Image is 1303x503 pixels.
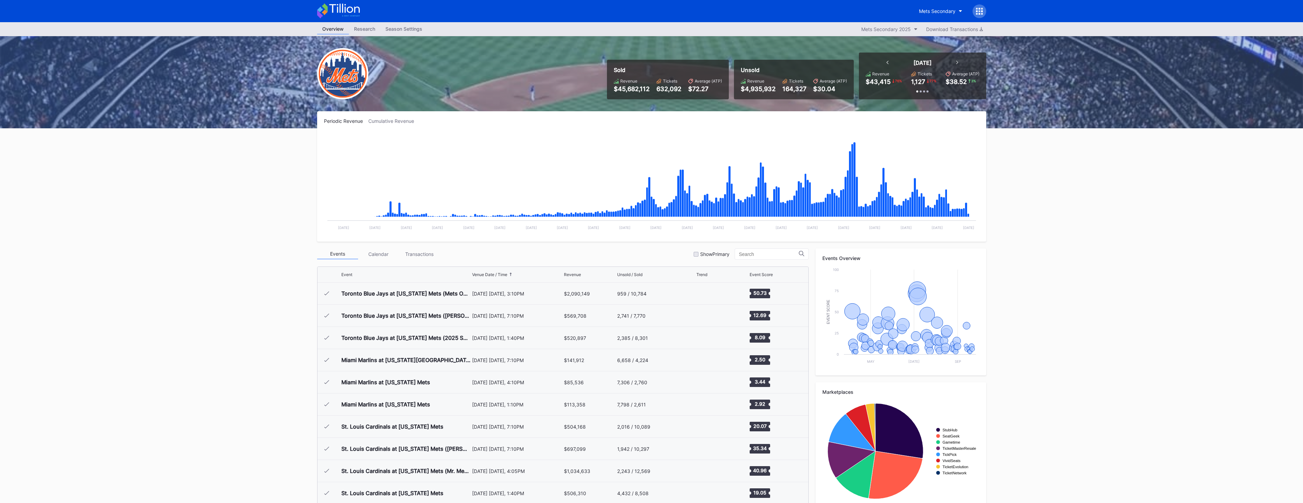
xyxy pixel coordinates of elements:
[753,423,767,429] text: 20.07
[753,290,767,296] text: 50.73
[894,78,903,84] div: 76 %
[588,226,599,230] text: [DATE]
[341,423,443,430] div: St. Louis Cardinals at [US_STATE] Mets
[943,440,960,444] text: Gametime
[700,251,730,257] div: Show Primary
[822,389,979,395] div: Marketplaces
[837,352,839,356] text: 0
[908,359,920,363] text: [DATE]
[341,445,470,452] div: St. Louis Cardinals at [US_STATE] Mets ([PERSON_NAME] Hoodie Jersey Giveaway)
[341,401,430,408] div: Miami Marlins at [US_STATE] Mets
[564,313,586,319] div: $569,708
[932,226,943,230] text: [DATE]
[681,226,693,230] text: [DATE]
[755,379,765,385] text: 3.44
[472,424,563,430] div: [DATE] [DATE], 7:10PM
[663,78,677,84] div: Tickets
[835,331,839,335] text: 25
[696,329,717,346] svg: Chart title
[341,272,352,277] div: Event
[617,468,650,474] div: 2,243 / 12,569
[349,24,380,34] a: Research
[617,402,646,407] div: 7,798 / 2,611
[614,67,722,73] div: Sold
[317,249,358,259] div: Events
[696,418,717,435] svg: Chart title
[341,468,470,474] div: St. Louis Cardinals at [US_STATE] Mets (Mr. Met Empire State Building Bobblehead Giveaway)
[813,85,847,92] div: $30.04
[564,357,584,363] div: $141,912
[619,226,630,230] text: [DATE]
[867,359,875,363] text: May
[755,334,765,340] text: 8.09
[617,379,647,385] div: 7,306 / 2,760
[472,357,563,363] div: [DATE] [DATE], 7:10PM
[695,78,722,84] div: Average (ATP)
[822,255,979,261] div: Events Overview
[341,379,430,386] div: Miami Marlins at [US_STATE] Mets
[564,424,586,430] div: $504,168
[820,78,847,84] div: Average (ATP)
[872,71,889,76] div: Revenue
[696,462,717,479] svg: Chart title
[317,24,349,34] a: Overview
[369,226,381,230] text: [DATE]
[341,334,470,341] div: Toronto Blue Jays at [US_STATE] Mets (2025 Schedule Picture Frame Giveaway)
[617,313,646,319] div: 2,741 / 7,770
[838,226,849,230] text: [DATE]
[807,226,818,230] text: [DATE]
[929,78,937,84] div: 77 %
[472,313,563,319] div: [DATE] [DATE], 7:10PM
[753,312,766,318] text: 12.69
[913,59,932,66] div: [DATE]
[688,85,722,92] div: $72.27
[826,300,830,324] text: Event Score
[463,226,474,230] text: [DATE]
[557,226,568,230] text: [DATE]
[617,291,647,297] div: 959 / 10,784
[472,402,563,407] div: [DATE] [DATE], 1:10PM
[833,268,839,272] text: 100
[869,226,880,230] text: [DATE]
[472,490,563,496] div: [DATE] [DATE], 1:40PM
[755,401,765,407] text: 2.92
[755,357,765,362] text: 2.50
[620,78,637,84] div: Revenue
[696,374,717,391] svg: Chart title
[564,335,586,341] div: $520,897
[317,48,368,99] img: New-York-Mets-Transparent.png
[432,226,443,230] text: [DATE]
[782,85,806,92] div: 164,327
[861,26,911,32] div: Mets Secondary 2025
[954,359,961,363] text: Sep
[341,290,470,297] div: Toronto Blue Jays at [US_STATE] Mets (Mets Opening Day)
[775,226,787,230] text: [DATE]
[617,424,650,430] div: 2,016 / 10,089
[564,468,590,474] div: $1,034,633
[617,335,648,341] div: 2,385 / 8,301
[399,249,440,259] div: Transactions
[744,226,755,230] text: [DATE]
[858,25,921,34] button: Mets Secondary 2025
[617,357,648,363] div: 6,658 / 4,224
[747,78,764,84] div: Revenue
[943,459,961,463] text: VividSeats
[943,471,967,475] text: TicketNetwork
[926,26,983,32] div: Download Transactions
[943,446,976,450] text: TicketMasterResale
[564,379,584,385] div: $85,536
[472,468,563,474] div: [DATE] [DATE], 4:05PM
[822,266,979,369] svg: Chart title
[656,85,681,92] div: 632,092
[696,307,717,324] svg: Chart title
[472,272,507,277] div: Venue Date / Time
[494,226,506,230] text: [DATE]
[338,226,349,230] text: [DATE]
[400,226,412,230] text: [DATE]
[822,400,979,502] svg: Chart title
[919,8,955,14] div: Mets Secondary
[564,446,586,452] div: $697,099
[741,67,847,73] div: Unsold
